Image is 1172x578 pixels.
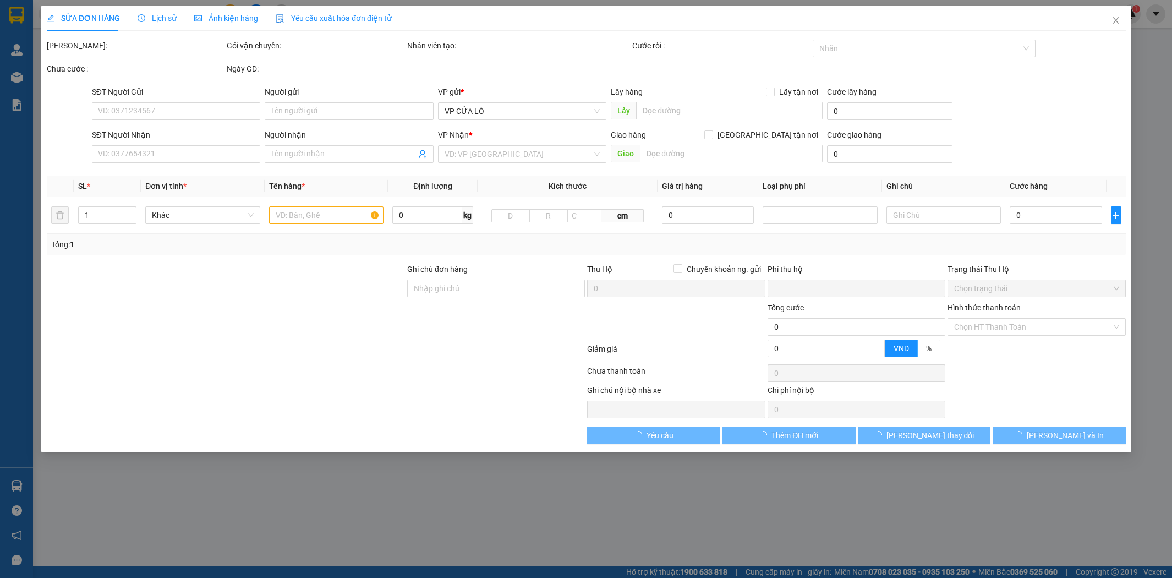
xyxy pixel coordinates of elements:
[78,182,86,190] span: SL
[269,182,304,190] span: Tên hàng
[1010,182,1048,190] span: Cước hàng
[634,431,646,439] span: loading
[1111,211,1121,220] span: plus
[827,88,877,96] label: Cước lấy hàng
[587,384,765,401] div: Ghi chú nội bộ nhà xe
[722,427,856,444] button: Thêm ĐH mới
[269,206,383,224] input: VD: Bàn, Ghế
[611,145,640,162] span: Giao
[437,86,606,98] div: VP gửi
[549,182,587,190] span: Kích thước
[611,102,636,119] span: Lấy
[17,9,96,45] strong: CHUYỂN PHÁT NHANH AN PHÚ QUÝ
[827,102,952,120] input: Cước lấy hàng
[91,86,260,98] div: SĐT Người Gửi
[827,130,881,139] label: Cước giao hàng
[6,59,14,114] img: logo
[993,427,1126,444] button: [PERSON_NAME] và In
[194,14,258,23] span: Ảnh kiện hàng
[948,303,1021,312] label: Hình thức thanh toán
[437,130,468,139] span: VP Nhận
[894,344,909,353] span: VND
[586,343,766,362] div: Giảm giá
[632,40,810,52] div: Cước rồi :
[227,40,404,52] div: Gói vận chuyển:
[138,14,145,22] span: clock-circle
[587,427,720,444] button: Yêu cầu
[640,145,823,162] input: Dọc đường
[611,88,643,96] span: Lấy hàng
[827,145,952,163] input: Cước giao hàng
[587,265,612,274] span: Thu Hộ
[529,209,567,222] input: R
[857,427,990,444] button: [PERSON_NAME] thay đổi
[713,129,823,141] span: [GEOGRAPHIC_DATA] tận nơi
[51,238,452,250] div: Tổng: 1
[194,14,202,22] span: picture
[47,63,224,75] div: Chưa cước :
[265,129,434,141] div: Người nhận
[771,429,818,441] span: Thêm ĐH mới
[767,263,945,280] div: Phí thu hộ
[47,40,224,52] div: [PERSON_NAME]:
[227,63,404,75] div: Ngày GD:
[15,47,97,84] span: [GEOGRAPHIC_DATA], [GEOGRAPHIC_DATA] ↔ [GEOGRAPHIC_DATA]
[413,182,452,190] span: Định lượng
[636,102,823,119] input: Dọc đường
[767,303,803,312] span: Tổng cước
[418,150,426,159] span: user-add
[491,209,529,222] input: D
[138,14,177,23] span: Lịch sử
[948,263,1125,275] div: Trạng thái Thu Hộ
[586,365,766,384] div: Chưa thanh toán
[601,209,644,222] span: cm
[682,263,765,275] span: Chuyển khoản ng. gửi
[661,182,702,190] span: Giá trị hàng
[886,206,1000,224] input: Ghi Chú
[47,14,54,22] span: edit
[407,280,585,297] input: Ghi chú đơn hàng
[265,86,434,98] div: Người gửi
[276,14,392,23] span: Yêu cầu xuất hóa đơn điện tử
[1027,429,1104,441] span: [PERSON_NAME] và In
[759,431,771,439] span: loading
[1015,431,1027,439] span: loading
[1111,206,1121,224] button: plus
[152,207,253,223] span: Khác
[874,431,886,439] span: loading
[886,429,974,441] span: [PERSON_NAME] thay đổi
[775,86,823,98] span: Lấy tận nơi
[758,176,881,197] th: Loại phụ phí
[926,344,932,353] span: %
[954,280,1119,297] span: Chọn trạng thái
[407,265,468,274] label: Ghi chú đơn hàng
[881,176,1005,197] th: Ghi chú
[91,129,260,141] div: SĐT Người Nhận
[407,40,629,52] div: Nhân viên tạo:
[51,206,69,224] button: delete
[276,14,284,23] img: icon
[444,103,600,119] span: VP CỬA LÒ
[646,429,673,441] span: Yêu cầu
[767,384,945,401] div: Chi phí nội bộ
[1111,16,1120,25] span: close
[462,206,473,224] span: kg
[611,130,646,139] span: Giao hàng
[1100,6,1131,36] button: Close
[145,182,187,190] span: Đơn vị tính
[47,14,120,23] span: SỬA ĐƠN HÀNG
[567,209,601,222] input: C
